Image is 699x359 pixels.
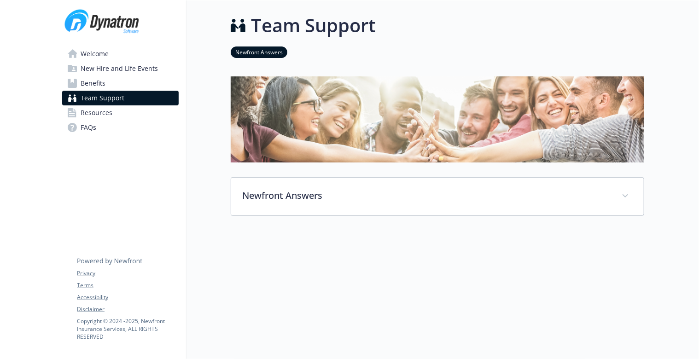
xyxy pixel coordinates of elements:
span: Resources [81,105,112,120]
h1: Team Support [251,12,376,39]
div: Newfront Answers [231,178,644,215]
a: FAQs [62,120,179,135]
p: Newfront Answers [242,189,611,203]
a: Benefits [62,76,179,91]
p: Copyright © 2024 - 2025 , Newfront Insurance Services, ALL RIGHTS RESERVED [77,317,178,341]
span: FAQs [81,120,96,135]
img: team support page banner [231,76,644,162]
a: Disclaimer [77,305,178,313]
span: Team Support [81,91,124,105]
span: New Hire and Life Events [81,61,158,76]
a: Terms [77,281,178,290]
a: New Hire and Life Events [62,61,179,76]
a: Privacy [77,269,178,278]
a: Accessibility [77,293,178,301]
a: Resources [62,105,179,120]
a: Newfront Answers [231,47,287,56]
a: Welcome [62,46,179,61]
span: Welcome [81,46,109,61]
span: Benefits [81,76,105,91]
a: Team Support [62,91,179,105]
